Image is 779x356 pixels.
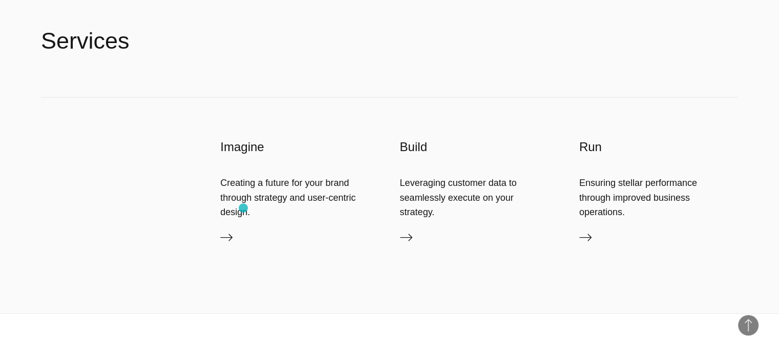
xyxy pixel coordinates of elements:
h3: Run [579,139,738,155]
div: Leveraging customer data to seamlessly execute on your strategy. [400,176,559,219]
h3: Build [400,139,559,155]
h3: Imagine [220,139,379,155]
div: Ensuring stellar performance through improved business operations. [579,176,738,219]
h2: Services [41,26,130,56]
div: Creating a future for your brand through strategy and user-centric design. [220,176,379,219]
button: Back to Top [738,315,759,336]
